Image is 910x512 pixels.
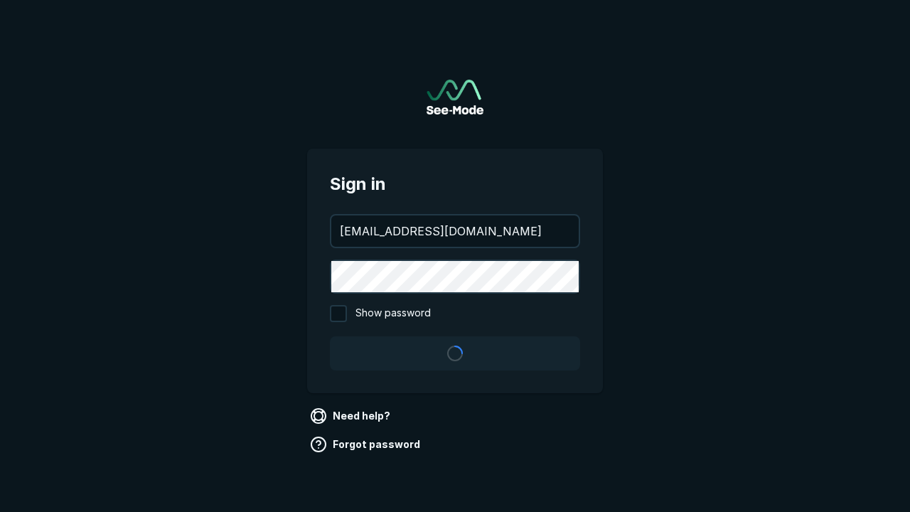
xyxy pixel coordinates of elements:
input: your@email.com [331,215,579,247]
img: See-Mode Logo [427,80,483,114]
span: Show password [355,305,431,322]
a: Go to sign in [427,80,483,114]
span: Sign in [330,171,580,197]
a: Forgot password [307,433,426,456]
a: Need help? [307,405,396,427]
